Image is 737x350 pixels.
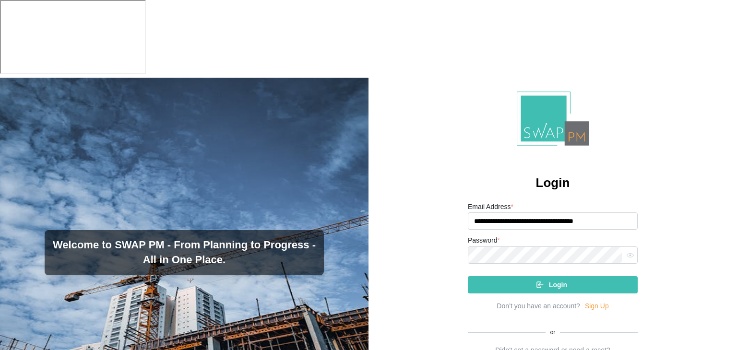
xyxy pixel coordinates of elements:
[536,175,570,191] h2: Login
[517,92,589,146] img: Logo
[585,301,609,312] a: Sign Up
[468,202,513,212] label: Email Address
[468,276,638,293] button: Login
[497,301,580,312] div: Don’t you have an account?
[549,277,567,293] span: Login
[52,238,316,268] h3: Welcome to SWAP PM - From Planning to Progress - All in One Place.
[468,328,638,337] div: or
[468,235,500,246] label: Password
